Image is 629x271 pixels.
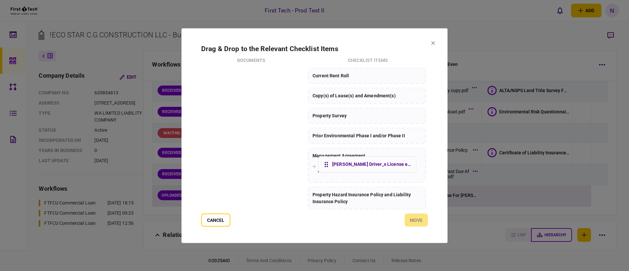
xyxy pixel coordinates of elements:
[201,57,301,64] div: documents
[308,57,428,64] div: Checklist Items
[313,92,421,99] span: Copy(s) of Lease(s) and Amendment(s)
[201,213,230,226] button: Cancel
[313,160,426,173] div: [PERSON_NAME] Driver_s License expires in [DATE].pdf
[313,191,421,205] span: Property Hazard Insurance Policy and Liability Insurance Policy
[313,132,421,139] span: Prior Environmental Phase I and/or Phase II
[201,45,428,53] h2: Drag & Drop to the Relevant Checklist Items
[313,72,421,79] span: Current Rent Roll
[313,112,421,119] span: Property Survey
[313,152,421,159] span: Management Agreement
